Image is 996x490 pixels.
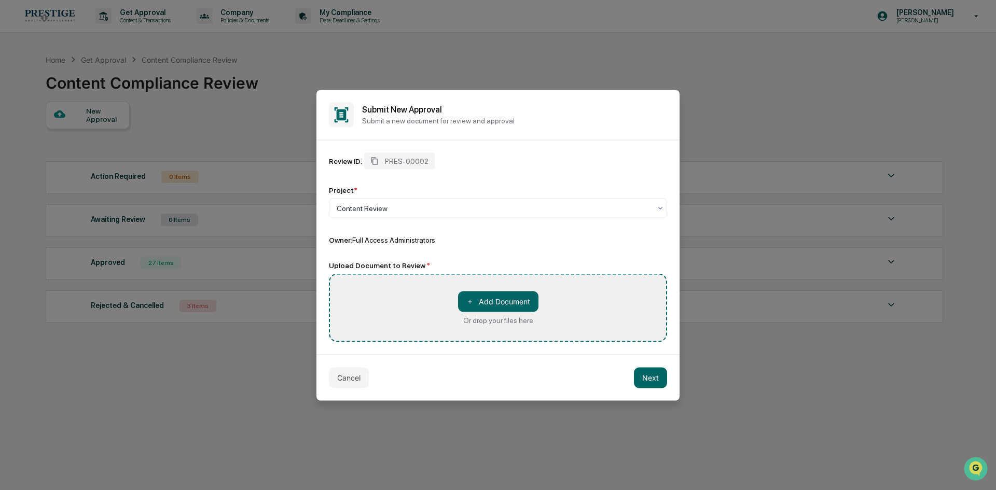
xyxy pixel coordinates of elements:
[362,117,667,125] p: Submit a new document for review and approval
[385,157,428,165] span: PRES-00002
[329,367,369,388] button: Cancel
[10,22,189,38] p: How can we help?
[10,79,29,98] img: 1746055101610-c473b297-6a78-478c-a979-82029cc54cd1
[6,127,71,145] a: 🖐️Preclearance
[75,132,84,140] div: 🗄️
[329,157,362,165] div: Review ID:
[103,176,126,184] span: Pylon
[176,82,189,95] button: Start new chat
[329,235,352,244] span: Owner:
[21,150,65,161] span: Data Lookup
[86,131,129,141] span: Attestations
[329,186,357,194] div: Project
[6,146,70,165] a: 🔎Data Lookup
[35,79,170,90] div: Start new chat
[21,131,67,141] span: Preclearance
[35,90,131,98] div: We're available if you need us!
[963,456,991,484] iframe: Open customer support
[362,105,667,115] h2: Submit New Approval
[10,151,19,160] div: 🔎
[352,235,435,244] span: Full Access Administrators
[463,316,533,324] div: Or drop your files here
[71,127,133,145] a: 🗄️Attestations
[634,367,667,388] button: Next
[73,175,126,184] a: Powered byPylon
[10,132,19,140] div: 🖐️
[458,291,538,312] button: Or drop your files here
[329,261,667,269] div: Upload Document to Review
[466,297,474,306] span: ＋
